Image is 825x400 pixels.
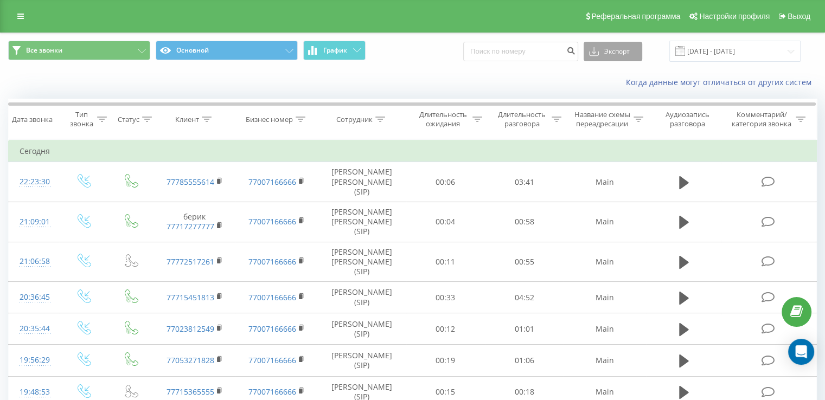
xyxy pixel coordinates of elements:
td: [PERSON_NAME] (SIP) [318,345,406,376]
a: 77007166666 [248,256,296,267]
td: Main [564,313,645,345]
td: Main [564,202,645,242]
button: График [303,41,366,60]
span: Выход [788,12,810,21]
button: Все звонки [8,41,150,60]
a: 77007166666 [248,292,296,302]
button: Экспорт [584,42,642,61]
td: 00:04 [406,202,485,242]
div: 20:36:45 [20,287,48,308]
button: Основной [156,41,298,60]
input: Поиск по номеру [463,42,578,61]
td: Сегодня [9,140,817,162]
td: берик [154,202,235,242]
a: Когда данные могут отличаться от других систем [626,77,817,87]
td: 03:41 [485,162,564,202]
span: Настройки профиля [699,12,770,21]
td: 01:06 [485,345,564,376]
div: Бизнес номер [246,115,293,124]
div: Аудиозапись разговора [656,110,719,128]
div: Название схемы переадресации [574,110,631,128]
td: 00:58 [485,202,564,242]
div: Дата звонка [12,115,53,124]
a: 77007166666 [248,324,296,334]
a: 77007166666 [248,386,296,397]
a: 77007166666 [248,177,296,187]
span: Реферальная программа [591,12,680,21]
div: Статус [118,115,139,124]
td: 00:19 [406,345,485,376]
td: [PERSON_NAME] [PERSON_NAME] (SIP) [318,202,406,242]
td: [PERSON_NAME] (SIP) [318,313,406,345]
a: 77023812549 [167,324,214,334]
div: 19:56:29 [20,350,48,371]
div: Комментарий/категория звонка [730,110,793,128]
a: 77717277777 [167,221,214,231]
td: [PERSON_NAME] [PERSON_NAME] (SIP) [318,242,406,282]
div: Длительность ожидания [416,110,470,128]
div: Open Intercom Messenger [788,339,814,365]
div: 22:23:30 [20,171,48,192]
td: Main [564,242,645,282]
td: Main [564,282,645,313]
a: 77772517261 [167,256,214,267]
td: 00:06 [406,162,485,202]
td: 04:52 [485,282,564,313]
a: 77007166666 [248,216,296,227]
a: 77785555614 [167,177,214,187]
a: 77715451813 [167,292,214,302]
td: 00:12 [406,313,485,345]
td: Main [564,162,645,202]
div: 21:09:01 [20,211,48,233]
div: 21:06:58 [20,251,48,272]
td: 00:55 [485,242,564,282]
span: График [323,47,347,54]
div: Тип звонка [68,110,94,128]
td: 00:33 [406,282,485,313]
a: 77715365555 [167,386,214,397]
span: Все звонки [26,46,62,55]
td: Main [564,345,645,376]
div: 20:35:44 [20,318,48,339]
div: Клиент [175,115,199,124]
td: 00:11 [406,242,485,282]
td: [PERSON_NAME] [PERSON_NAME] (SIP) [318,162,406,202]
div: Сотрудник [336,115,373,124]
div: Длительность разговора [495,110,549,128]
td: 01:01 [485,313,564,345]
a: 77007166666 [248,355,296,365]
a: 77053271828 [167,355,214,365]
td: [PERSON_NAME] (SIP) [318,282,406,313]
